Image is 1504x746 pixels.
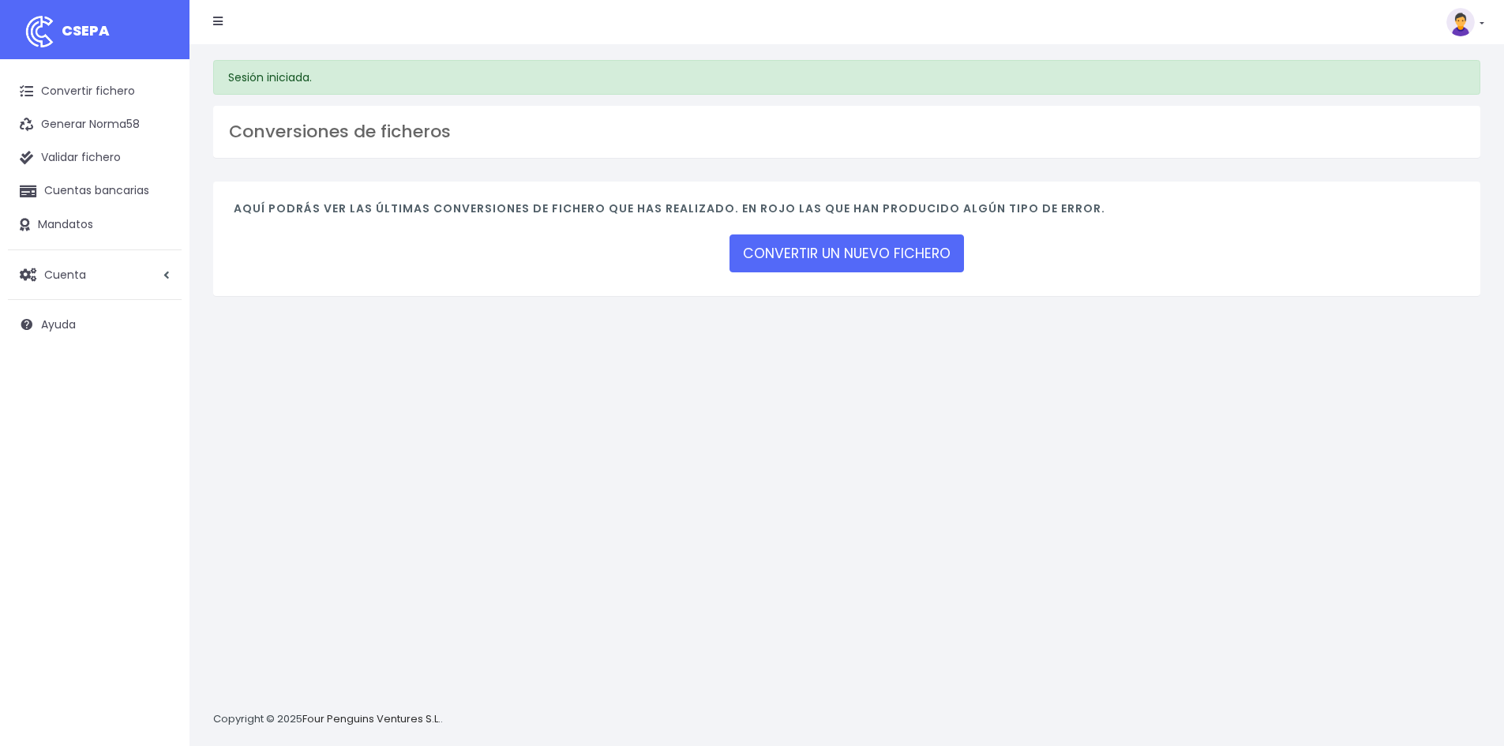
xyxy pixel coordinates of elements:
a: Ayuda [8,308,182,341]
img: logo [20,12,59,51]
a: Validar fichero [8,141,182,174]
a: Convertir fichero [8,75,182,108]
div: Sesión iniciada. [213,60,1480,95]
a: Mandatos [8,208,182,242]
a: Cuenta [8,258,182,291]
a: Generar Norma58 [8,108,182,141]
a: Cuentas bancarias [8,174,182,208]
p: Copyright © 2025 . [213,711,443,728]
img: profile [1446,8,1475,36]
span: Ayuda [41,317,76,332]
h4: Aquí podrás ver las últimas conversiones de fichero que has realizado. En rojo las que han produc... [234,202,1460,223]
span: CSEPA [62,21,110,40]
a: CONVERTIR UN NUEVO FICHERO [729,234,964,272]
span: Cuenta [44,266,86,282]
a: Four Penguins Ventures S.L. [302,711,441,726]
h3: Conversiones de ficheros [229,122,1465,142]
